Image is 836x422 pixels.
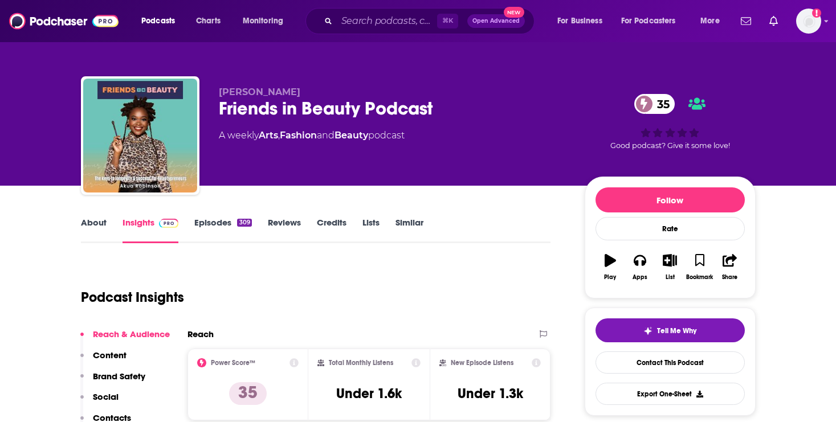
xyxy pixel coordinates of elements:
[280,130,317,141] a: Fashion
[765,11,782,31] a: Show notifications dropdown
[700,13,720,29] span: More
[621,13,676,29] span: For Podcasters
[211,359,255,367] h2: Power Score™
[736,11,756,31] a: Show notifications dropdown
[362,217,380,243] a: Lists
[194,217,251,243] a: Episodes309
[585,87,756,157] div: 35Good podcast? Give it some love!
[93,350,127,360] p: Content
[604,274,616,281] div: Play
[93,329,170,339] p: Reach & Audience
[557,13,602,29] span: For Business
[646,94,675,114] span: 35
[83,79,197,192] img: Friends in Beauty Podcast
[317,130,335,141] span: and
[596,383,745,405] button: Export One-Sheet
[219,87,300,97] span: [PERSON_NAME]
[93,371,145,382] p: Brand Safety
[504,7,524,18] span: New
[666,274,675,281] div: List
[596,217,745,240] div: Rate
[9,10,119,32] img: Podchaser - Follow, Share and Rate Podcasts
[633,274,647,281] div: Apps
[685,247,715,288] button: Bookmark
[268,217,301,243] a: Reviews
[93,391,119,402] p: Social
[451,359,513,367] h2: New Episode Listens
[467,14,525,28] button: Open AdvancedNew
[329,359,393,367] h2: Total Monthly Listens
[196,13,221,29] span: Charts
[657,326,696,335] span: Tell Me Why
[596,318,745,342] button: tell me why sparkleTell Me Why
[692,12,734,30] button: open menu
[316,8,545,34] div: Search podcasts, credits, & more...
[549,12,617,30] button: open menu
[80,391,119,412] button: Social
[796,9,821,34] button: Show profile menu
[123,217,179,243] a: InsightsPodchaser Pro
[159,219,179,228] img: Podchaser Pro
[610,141,730,150] span: Good podcast? Give it some love!
[458,385,523,402] h3: Under 1.3k
[437,14,458,28] span: ⌘ K
[337,12,437,30] input: Search podcasts, credits, & more...
[634,94,675,114] a: 35
[80,371,145,392] button: Brand Safety
[796,9,821,34] img: User Profile
[335,130,368,141] a: Beauty
[81,217,107,243] a: About
[614,12,692,30] button: open menu
[722,274,737,281] div: Share
[625,247,655,288] button: Apps
[596,351,745,374] a: Contact This Podcast
[336,385,402,402] h3: Under 1.6k
[278,130,280,141] span: ,
[472,18,520,24] span: Open Advanced
[189,12,227,30] a: Charts
[235,12,298,30] button: open menu
[133,12,190,30] button: open menu
[80,329,170,350] button: Reach & Audience
[686,274,713,281] div: Bookmark
[317,217,346,243] a: Credits
[395,217,423,243] a: Similar
[219,129,405,142] div: A weekly podcast
[715,247,744,288] button: Share
[229,382,267,405] p: 35
[81,289,184,306] h1: Podcast Insights
[596,187,745,212] button: Follow
[259,130,278,141] a: Arts
[655,247,684,288] button: List
[796,9,821,34] span: Logged in as maiak
[237,219,251,227] div: 309
[187,329,214,339] h2: Reach
[141,13,175,29] span: Podcasts
[80,350,127,371] button: Content
[643,326,653,335] img: tell me why sparkle
[596,247,625,288] button: Play
[243,13,283,29] span: Monitoring
[812,9,821,18] svg: Add a profile image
